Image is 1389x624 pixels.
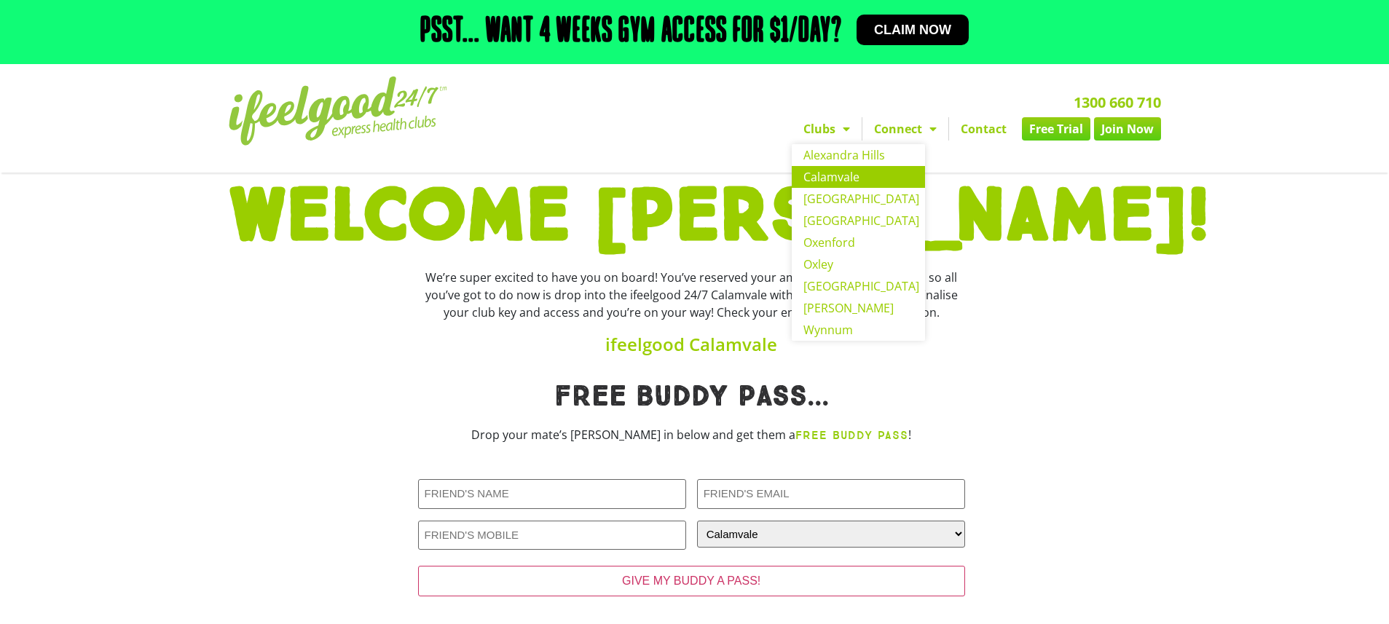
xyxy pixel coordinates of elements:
[792,117,862,141] a: Clubs
[1074,92,1161,112] a: 1300 660 710
[1094,117,1161,141] a: Join Now
[862,117,948,141] a: Connect
[792,210,925,232] a: [GEOGRAPHIC_DATA]
[420,15,842,50] h2: Psst... Want 4 weeks gym access for $1/day?
[792,319,925,341] a: Wynnum
[792,166,925,188] a: Calamvale
[792,253,925,275] a: Oxley
[949,117,1018,141] a: Contact
[792,232,925,253] a: Oxenford
[1022,117,1090,141] a: Free Trial
[560,117,1161,141] nav: Menu
[857,15,969,45] a: Claim now
[792,144,925,341] ul: Clubs
[697,479,965,509] input: FRIEND'S EMAIL
[418,566,965,596] input: GIVE MY BUDDY A PASS!
[792,188,925,210] a: [GEOGRAPHIC_DATA]
[418,336,965,353] h4: ifeelgood Calamvale
[792,144,925,166] a: Alexandra Hills
[418,426,965,444] p: Drop your mate’s [PERSON_NAME] in below and get them a !
[418,479,686,509] input: FRIEND'S NAME
[229,180,1161,254] h1: WELCOME [PERSON_NAME]!
[792,297,925,319] a: [PERSON_NAME]
[795,428,908,442] strong: FREE BUDDY PASS
[418,382,965,411] h1: Free Buddy pass...
[874,23,951,36] span: Claim now
[418,521,686,550] input: FRIEND'S MOBILE
[792,275,925,297] a: [GEOGRAPHIC_DATA]
[418,269,965,321] div: We’re super excited to have you on board! You’ve reserved your amazing membership deal so all you...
